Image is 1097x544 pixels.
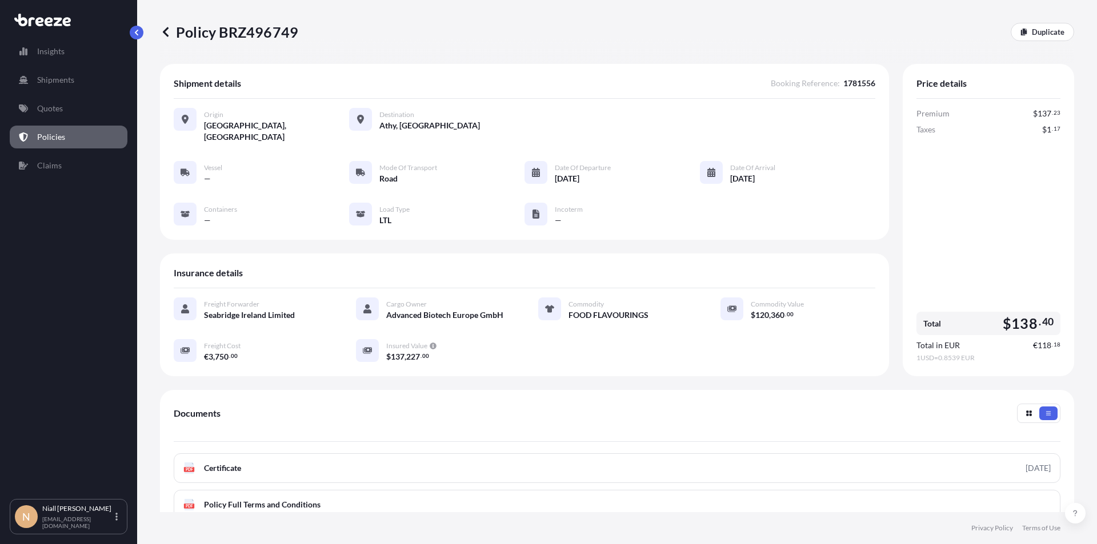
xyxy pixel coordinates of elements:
[1054,127,1060,131] span: 17
[10,154,127,177] a: Claims
[1026,462,1051,474] div: [DATE]
[10,97,127,120] a: Quotes
[1038,110,1051,118] span: 137
[1032,26,1064,38] p: Duplicate
[209,353,213,361] span: 3
[1038,341,1051,349] span: 118
[1042,126,1047,134] span: $
[1022,523,1060,533] a: Terms of Use
[386,341,427,350] span: Insured Value
[379,205,410,214] span: Load Type
[555,173,579,184] span: [DATE]
[405,353,406,361] span: ,
[1033,341,1038,349] span: €
[213,353,215,361] span: ,
[406,353,420,361] span: 227
[231,354,238,358] span: 00
[421,354,422,358] span: .
[771,78,840,89] span: Booking Reference :
[204,163,222,172] span: Vessel
[204,353,209,361] span: €
[10,40,127,63] a: Insights
[1054,342,1060,346] span: 18
[555,205,583,214] span: Incoterm
[555,163,611,172] span: Date of Departure
[204,110,223,119] span: Origin
[785,312,786,316] span: .
[751,300,804,309] span: Commodity Value
[1003,316,1011,331] span: $
[204,300,259,309] span: Freight Forwarder
[37,131,65,143] p: Policies
[37,103,63,114] p: Quotes
[730,163,775,172] span: Date of Arrival
[787,312,794,316] span: 00
[771,311,784,319] span: 360
[422,354,429,358] span: 00
[204,462,241,474] span: Certificate
[391,353,405,361] span: 137
[843,78,875,89] span: 1781556
[555,215,562,226] span: —
[204,215,211,226] span: —
[386,309,503,321] span: Advanced Biotech Europe GmbH
[229,354,230,358] span: .
[568,300,604,309] span: Commodity
[204,341,241,350] span: Freight Cost
[174,267,243,279] span: Insurance details
[160,23,298,41] p: Policy BRZ496749
[37,160,62,171] p: Claims
[1052,111,1053,115] span: .
[923,318,941,329] span: Total
[204,120,349,143] span: [GEOGRAPHIC_DATA], [GEOGRAPHIC_DATA]
[42,504,113,513] p: Niall [PERSON_NAME]
[1054,111,1060,115] span: 23
[379,120,480,131] span: Athy, [GEOGRAPHIC_DATA]
[1039,319,1041,325] span: .
[1052,127,1053,131] span: .
[1033,110,1038,118] span: $
[174,78,241,89] span: Shipment details
[379,163,437,172] span: Mode of Transport
[916,124,935,135] span: Taxes
[568,309,648,321] span: FOOD FLAVOURINGS
[42,515,113,529] p: [EMAIL_ADDRESS][DOMAIN_NAME]
[204,205,237,214] span: Containers
[186,468,193,472] text: PDF
[1011,316,1038,331] span: 138
[751,311,755,319] span: $
[379,173,398,184] span: Road
[386,300,427,309] span: Cargo Owner
[916,78,967,89] span: Price details
[37,74,74,86] p: Shipments
[22,511,30,522] span: N
[730,173,755,184] span: [DATE]
[1042,319,1054,325] span: 40
[1052,342,1053,346] span: .
[916,353,1060,362] span: 1 USD = 0.8539 EUR
[1011,23,1074,41] a: Duplicate
[174,408,221,419] span: Documents
[174,490,1060,519] a: PDFPolicy Full Terms and Conditions
[1047,126,1051,134] span: 1
[386,353,391,361] span: $
[174,453,1060,483] a: PDFCertificate[DATE]
[379,215,391,226] span: LTL
[215,353,229,361] span: 750
[204,173,211,184] span: —
[10,126,127,148] a: Policies
[971,523,1013,533] a: Privacy Policy
[379,110,414,119] span: Destination
[186,504,193,508] text: PDF
[204,499,321,510] span: Policy Full Terms and Conditions
[10,68,127,91] a: Shipments
[755,311,769,319] span: 120
[769,311,771,319] span: ,
[204,309,295,321] span: Seabridge Ireland Limited
[916,340,960,351] span: Total in EUR
[916,108,950,119] span: Premium
[37,46,65,57] p: Insights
